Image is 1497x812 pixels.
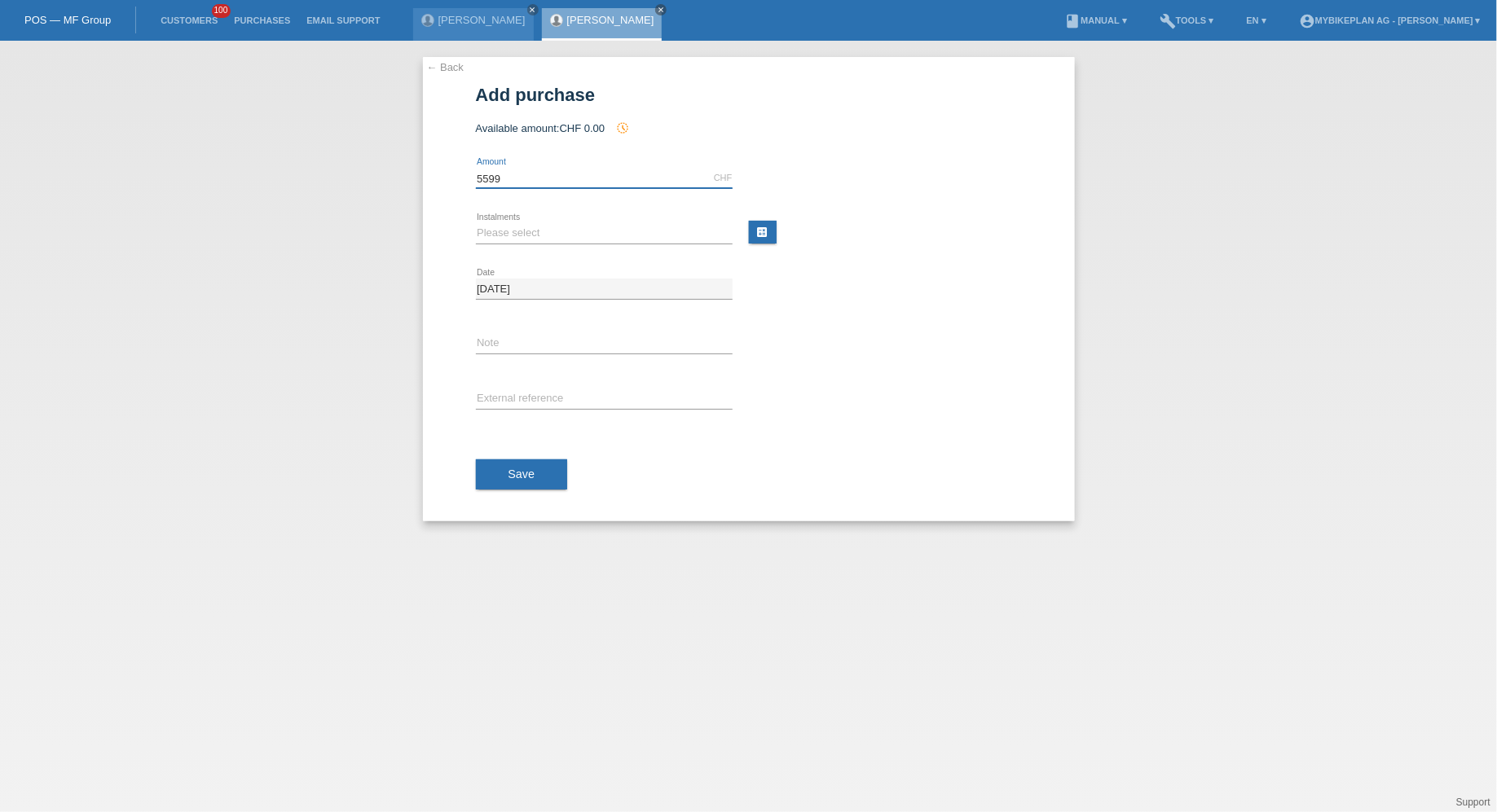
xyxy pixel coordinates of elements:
a: [PERSON_NAME] [567,14,654,26]
i: build [1160,13,1176,29]
a: account_circleMybikeplan AG - [PERSON_NAME] ▾ [1291,15,1489,25]
span: Save [509,467,535,481]
i: book [1064,13,1081,29]
a: Customers [152,15,226,25]
a: Support [1456,797,1490,808]
a: [PERSON_NAME] [438,14,526,26]
h1: Add purchase [476,85,1022,105]
i: history_toggle_off [616,121,629,134]
i: calculate [756,226,769,239]
a: close [527,4,539,15]
button: Save [476,459,568,490]
span: CHF 0.00 [560,122,605,134]
a: EN ▾ [1239,15,1275,25]
a: buildTools ▾ [1151,15,1222,25]
a: close [655,4,667,15]
i: close [657,6,665,14]
i: account_circle [1299,13,1315,29]
a: calculate [749,221,777,244]
span: Since the authorization, a purchase has been added, which influences a future authorization and t... [608,122,629,134]
a: bookManual ▾ [1056,15,1135,25]
div: Available amount: [476,121,1022,134]
span: 100 [212,4,231,18]
a: POS — MF Group [24,14,111,26]
a: Email Support [298,15,388,25]
a: ← Back [427,61,465,73]
a: Purchases [226,15,298,25]
div: CHF [714,173,733,182]
i: close [529,6,537,14]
